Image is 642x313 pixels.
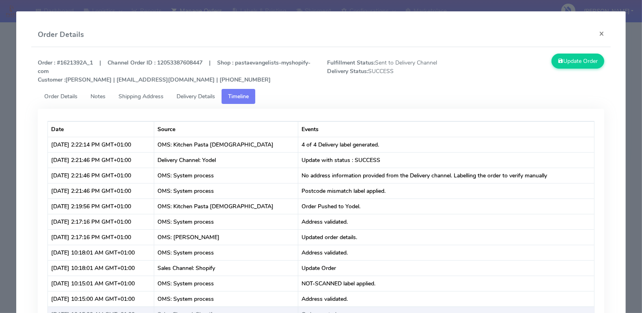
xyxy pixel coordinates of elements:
button: Close [592,23,611,44]
ul: Tabs [38,89,604,104]
td: NOT-SCANNED label applied. [298,276,594,291]
td: 4 of 4 Delivery label generated. [298,137,594,152]
td: Address validated. [298,291,594,307]
td: [DATE] 10:18:01 AM GMT+01:00 [48,260,154,276]
span: Delivery Details [177,93,215,100]
td: Order Pushed to Yodel. [298,199,594,214]
th: Events [298,121,594,137]
td: [DATE] 2:21:46 PM GMT+01:00 [48,152,154,168]
td: Postcode mismatch label applied. [298,183,594,199]
td: [DATE] 10:18:01 AM GMT+01:00 [48,245,154,260]
td: Update with status : SUCCESS [298,152,594,168]
td: OMS: Kitchen Pasta [DEMOGRAPHIC_DATA] [154,137,298,152]
td: [DATE] 2:21:46 PM GMT+01:00 [48,183,154,199]
strong: Customer : [38,76,65,84]
h4: Order Details [38,29,84,40]
span: Order Details [44,93,78,100]
span: Notes [90,93,106,100]
td: Address validated. [298,214,594,229]
td: No address information provided from the Delivery channel. Labelling the order to verify manually [298,168,594,183]
span: Shipping Address [118,93,164,100]
button: Update Order [552,54,604,69]
span: Sent to Delivery Channel SUCCESS [321,58,465,84]
td: OMS: System process [154,276,298,291]
td: [DATE] 2:17:16 PM GMT+01:00 [48,229,154,245]
strong: Order : #1621392A_1 | Channel Order ID : 12053387608447 | Shop : pastaevangelists-myshopify-com [... [38,59,310,84]
th: Source [154,121,298,137]
td: Updated order details. [298,229,594,245]
td: OMS: System process [154,291,298,307]
td: Delivery Channel: Yodel [154,152,298,168]
th: Date [48,121,154,137]
td: Sales Channel: Shopify [154,260,298,276]
td: OMS: System process [154,183,298,199]
td: [DATE] 2:17:16 PM GMT+01:00 [48,214,154,229]
td: Address validated. [298,245,594,260]
td: [DATE] 2:22:14 PM GMT+01:00 [48,137,154,152]
td: [DATE] 2:21:46 PM GMT+01:00 [48,168,154,183]
td: [DATE] 10:15:01 AM GMT+01:00 [48,276,154,291]
td: Update Order [298,260,594,276]
span: Timeline [228,93,249,100]
td: OMS: [PERSON_NAME] [154,229,298,245]
td: [DATE] 10:15:00 AM GMT+01:00 [48,291,154,307]
td: OMS: System process [154,214,298,229]
strong: Delivery Status: [327,67,368,75]
td: [DATE] 2:19:56 PM GMT+01:00 [48,199,154,214]
td: OMS: System process [154,245,298,260]
td: OMS: System process [154,168,298,183]
strong: Fulfillment Status: [327,59,375,67]
td: OMS: Kitchen Pasta [DEMOGRAPHIC_DATA] [154,199,298,214]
